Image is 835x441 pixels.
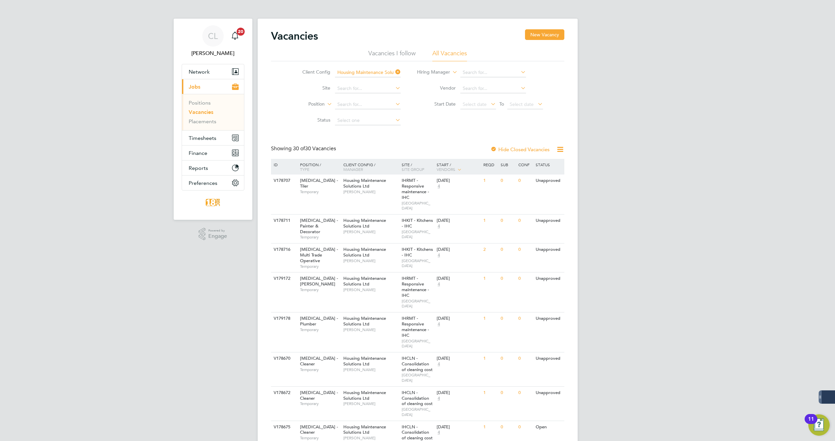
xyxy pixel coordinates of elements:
[525,29,564,40] button: New Vacancy
[208,228,227,233] span: Powered by
[300,327,340,332] span: Temporary
[293,145,305,152] span: 30 of
[335,100,401,109] input: Search for...
[300,189,340,195] span: Temporary
[300,287,340,292] span: Temporary
[437,167,455,172] span: Vendors
[272,159,295,170] div: ID
[517,352,534,365] div: 0
[272,387,295,399] div: V178672
[189,84,200,90] span: Jobs
[182,131,244,145] button: Timesheets
[808,414,830,436] button: Open Resource Center, 11 new notifications
[534,175,563,187] div: Unapproved
[343,327,398,332] span: [PERSON_NAME]
[300,246,338,263] span: [MEDICAL_DATA] - Multi Trade Operative
[343,355,386,367] span: Housing Maintenance Solutions Ltd
[437,396,441,401] span: 4
[412,69,450,76] label: Hiring Manager
[182,64,244,79] button: Network
[517,215,534,227] div: 0
[417,85,456,91] label: Vendor
[534,243,563,256] div: Unapproved
[402,298,433,309] span: [GEOGRAPHIC_DATA]
[271,29,318,43] h2: Vacancies
[189,180,217,186] span: Preferences
[402,338,433,349] span: [GEOGRAPHIC_DATA]
[272,352,295,365] div: V178670
[293,145,336,152] span: 30 Vacancies
[417,101,456,107] label: Start Date
[343,315,386,327] span: Housing Maintenance Solutions Ltd
[182,94,244,130] div: Jobs
[237,28,245,36] span: 20
[499,312,516,325] div: 0
[437,218,480,223] div: [DATE]
[435,159,482,176] div: Start /
[272,215,295,227] div: V178711
[292,85,330,91] label: Site
[517,421,534,433] div: 0
[437,247,480,252] div: [DATE]
[300,435,340,441] span: Temporary
[208,233,227,239] span: Engage
[517,312,534,325] div: 0
[534,272,563,285] div: Unapproved
[343,178,386,189] span: Housing Maintenance Solutions Ltd
[402,178,429,200] span: IHRMT - Responsive maintenance - IHC
[182,176,244,190] button: Preferences
[402,246,433,258] span: IHKIT - Kitchens - IHC
[437,321,441,327] span: 4
[482,312,499,325] div: 1
[497,100,506,108] span: To
[460,68,526,77] input: Search for...
[482,175,499,187] div: 1
[182,49,244,57] span: Carla Lamb
[295,159,342,175] div: Position /
[272,421,295,433] div: V178675
[272,312,295,325] div: V179178
[300,315,338,327] span: [MEDICAL_DATA] - Plumber
[189,165,208,171] span: Reports
[402,167,424,172] span: Site Group
[482,215,499,227] div: 1
[300,264,340,269] span: Temporary
[343,167,363,172] span: Manager
[199,228,227,240] a: Powered byEngage
[343,229,398,234] span: [PERSON_NAME]
[182,79,244,94] button: Jobs
[437,281,441,287] span: 4
[510,101,534,107] span: Select date
[182,161,244,175] button: Reports
[534,215,563,227] div: Unapproved
[300,218,338,234] span: [MEDICAL_DATA] - Painter & Decorator
[272,272,295,285] div: V179172
[482,352,499,365] div: 1
[437,430,441,435] span: 4
[402,315,429,338] span: IHRMT - Responsive maintenance - IHC
[292,69,330,75] label: Client Config
[437,184,441,189] span: 4
[437,424,480,430] div: [DATE]
[517,159,534,170] div: Conf
[300,275,338,287] span: [MEDICAL_DATA] - [PERSON_NAME]
[189,150,207,156] span: Finance
[335,116,401,125] input: Select one
[272,243,295,256] div: V178716
[300,424,338,435] span: [MEDICAL_DATA] - Cleaner
[482,243,499,256] div: 2
[534,387,563,399] div: Unapproved
[402,275,429,298] span: IHRMT - Responsive maintenance - IHC
[517,175,534,187] div: 0
[343,424,386,435] span: Housing Maintenance Solutions Ltd
[300,167,309,172] span: Type
[534,312,563,325] div: Unapproved
[343,435,398,441] span: [PERSON_NAME]
[460,84,526,93] input: Search for...
[402,355,433,372] span: IHCLN - Consolidation of cleaning cost
[499,387,516,399] div: 0
[499,215,516,227] div: 0
[437,356,480,361] div: [DATE]
[437,361,441,367] span: 4
[437,178,480,184] div: [DATE]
